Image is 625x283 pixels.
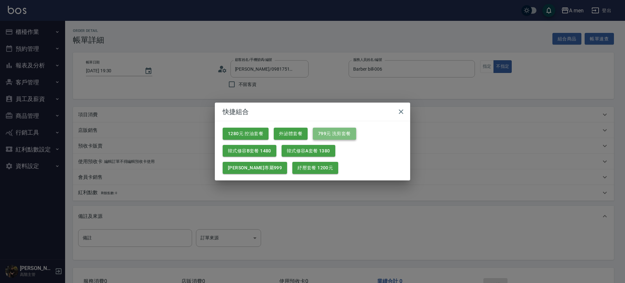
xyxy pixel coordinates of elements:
button: [PERSON_NAME]專屬999 [223,162,287,174]
button: 韓式修容A套餐 1380 [282,145,335,157]
h2: 快捷組合 [215,103,410,121]
button: 1280元 控油套餐 [223,128,269,140]
button: 韓式修容B套餐 1480 [223,145,276,157]
button: 紓壓套餐 1200元 [292,162,338,174]
button: 外泌體套餐 [274,128,308,140]
button: 799元 洗剪套餐 [313,128,356,140]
